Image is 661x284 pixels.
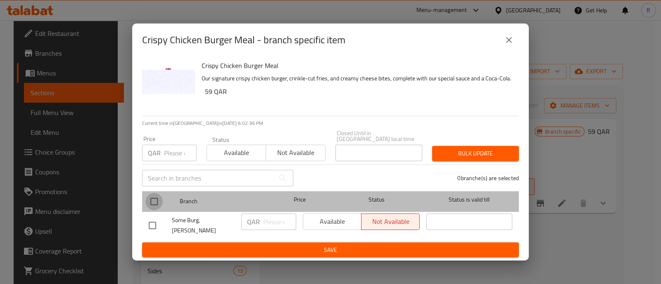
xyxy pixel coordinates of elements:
img: Crispy Chicken Burger Meal [142,60,195,113]
button: close [499,30,519,50]
p: Current time in [GEOGRAPHIC_DATA] is [DATE] 6:02:36 PM [142,120,519,127]
input: Search in branches [142,170,274,186]
span: Bulk update [439,148,512,159]
input: Please enter price [263,214,296,230]
span: Price [272,195,327,205]
span: Some Burg, [PERSON_NAME] [172,215,235,236]
input: Please enter price [164,145,197,161]
h6: Crispy Chicken Burger Meal [202,60,512,71]
p: Our signature crispy chicken burger, crinkle-cut fries, and creamy cheese bites, complete with ou... [202,73,512,84]
span: Status is valid till [426,195,512,205]
span: Status [334,195,420,205]
button: Not available [266,145,325,161]
span: Save [149,245,512,255]
h6: 59 QAR [205,86,512,97]
button: Save [142,242,519,258]
p: 0 branche(s) are selected [457,174,519,182]
span: Not available [269,147,322,159]
h2: Crispy Chicken Burger Meal - branch specific item [142,33,345,47]
p: QAR [247,217,260,227]
button: Bulk update [432,146,519,161]
button: Available [207,145,266,161]
span: Available [210,147,263,159]
p: QAR [148,148,161,158]
span: Branch [180,196,266,207]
